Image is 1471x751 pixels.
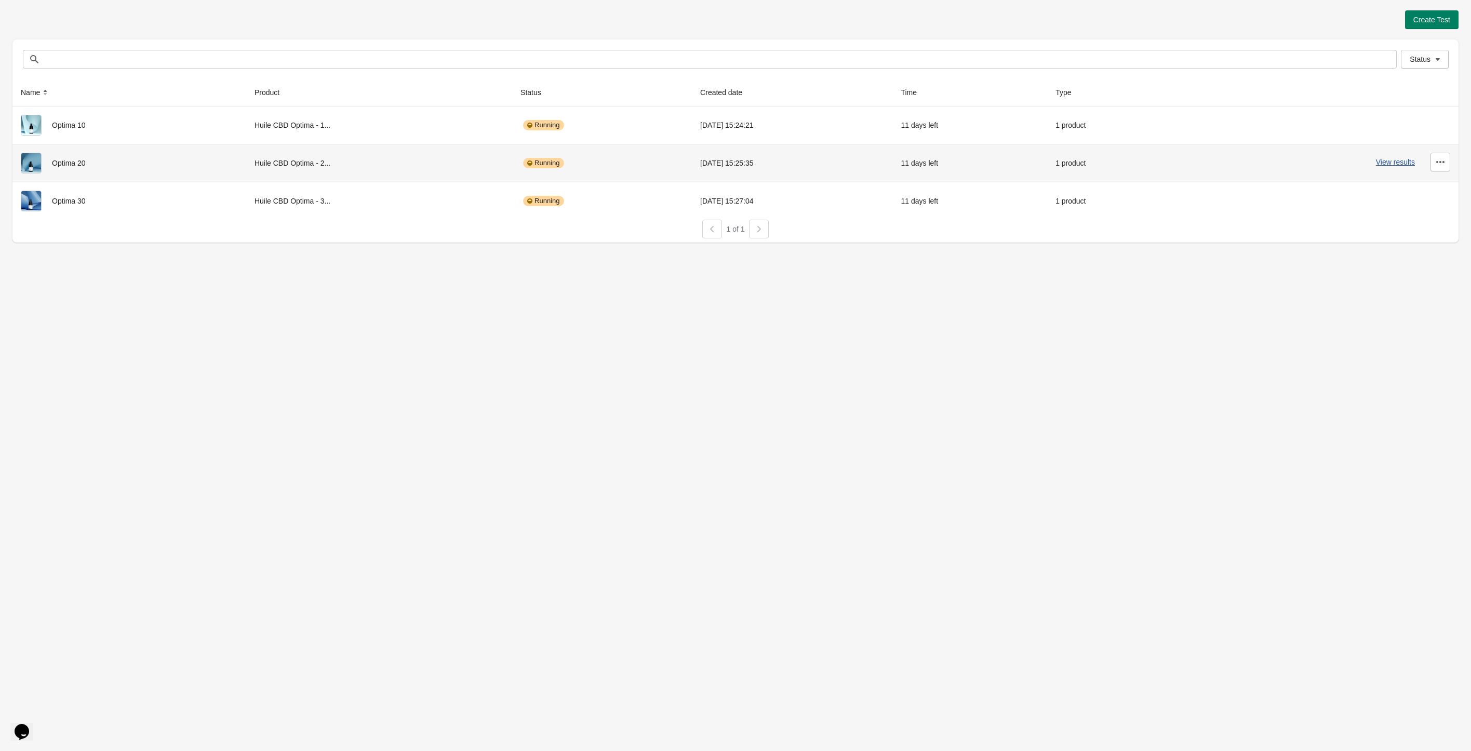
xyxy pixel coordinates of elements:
[1055,191,1174,211] div: 1 product
[696,83,757,102] button: Created date
[516,83,556,102] button: Status
[17,83,55,102] button: Name
[1410,55,1430,63] span: Status
[1055,153,1174,173] div: 1 product
[1055,115,1174,136] div: 1 product
[901,191,1039,211] div: 11 days left
[10,709,44,741] iframe: chat widget
[700,115,884,136] div: [DATE] 15:24:21
[901,115,1039,136] div: 11 days left
[52,197,86,205] span: Optima 30
[1051,83,1086,102] button: Type
[1376,158,1415,166] button: View results
[255,115,504,136] div: Huile CBD Optima - 1...
[700,191,884,211] div: [DATE] 15:27:04
[255,153,504,173] div: Huile CBD Optima - 2...
[726,225,744,233] span: 1 of 1
[250,83,294,102] button: Product
[523,158,564,168] div: Running
[1405,10,1459,29] button: Create Test
[523,120,564,130] div: Running
[897,83,931,102] button: Time
[1401,50,1449,69] button: Status
[1413,16,1450,24] span: Create Test
[255,191,504,211] div: Huile CBD Optima - 3...
[901,153,1039,173] div: 11 days left
[52,159,86,167] span: Optima 20
[700,153,884,173] div: [DATE] 15:25:35
[52,121,86,129] span: Optima 10
[523,196,564,206] div: Running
